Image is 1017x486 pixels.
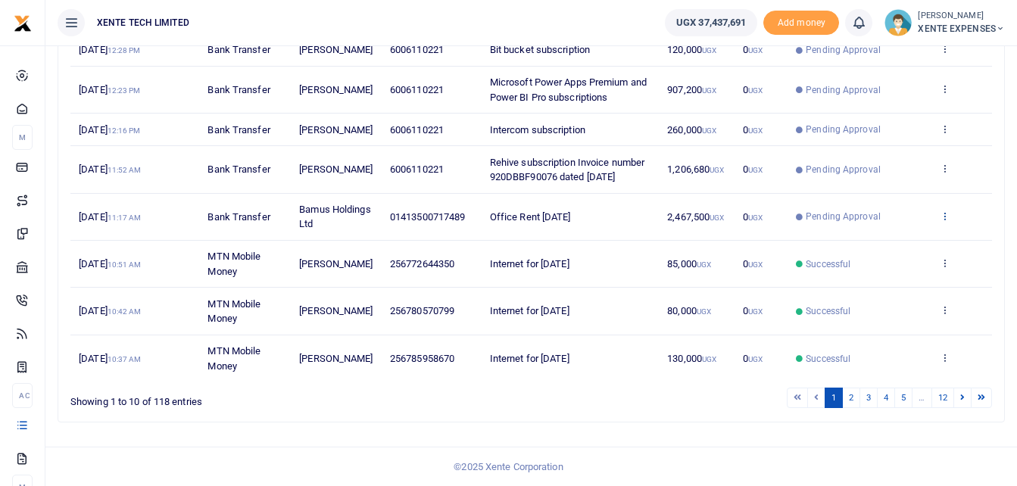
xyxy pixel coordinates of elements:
span: Internet for [DATE] [490,353,569,364]
span: 0 [743,124,763,136]
span: Successful [806,304,850,318]
span: XENTE TECH LIMITED [91,16,195,30]
small: UGX [748,307,763,316]
span: [DATE] [79,211,141,223]
span: Pending Approval [806,210,881,223]
li: M [12,125,33,150]
small: 12:16 PM [108,126,141,135]
li: Wallet ballance [659,9,763,36]
small: 10:37 AM [108,355,142,363]
span: Pending Approval [806,163,881,176]
span: Internet for [DATE] [490,305,569,316]
span: [DATE] [79,353,141,364]
span: 256772644350 [390,258,454,269]
span: [PERSON_NAME] [299,305,373,316]
span: Add money [763,11,839,36]
span: 6006110221 [390,124,444,136]
span: 2,467,500 [667,211,724,223]
span: 0 [743,84,763,95]
span: Bank Transfer [207,44,270,55]
small: UGX [702,46,716,55]
span: 0 [743,211,763,223]
small: 11:17 AM [108,213,142,222]
div: Showing 1 to 10 of 118 entries [70,386,448,410]
span: Bank Transfer [207,124,270,136]
img: logo-small [14,14,32,33]
a: 1 [825,388,843,408]
img: profile-user [884,9,912,36]
span: Successful [806,257,850,271]
li: Toup your wallet [763,11,839,36]
small: UGX [710,213,724,222]
span: MTN Mobile Money [207,298,260,325]
span: 0 [743,164,763,175]
span: [DATE] [79,44,140,55]
small: 12:28 PM [108,46,141,55]
span: Microsoft Power Apps Premium and Power BI Pro subscriptions [490,76,647,103]
span: 907,200 [667,84,716,95]
small: UGX [702,86,716,95]
small: UGX [710,166,724,174]
span: [DATE] [79,305,141,316]
a: UGX 37,437,691 [665,9,757,36]
small: UGX [748,355,763,363]
span: Bank Transfer [207,84,270,95]
span: [DATE] [79,164,141,175]
span: Internet for [DATE] [490,258,569,269]
small: UGX [748,46,763,55]
small: 10:42 AM [108,307,142,316]
a: 5 [894,388,912,408]
span: [PERSON_NAME] [299,44,373,55]
span: 6006110221 [390,44,444,55]
small: UGX [702,355,716,363]
a: 4 [877,388,895,408]
span: Pending Approval [806,123,881,136]
span: 6006110221 [390,84,444,95]
small: UGX [697,260,711,269]
span: 6006110221 [390,164,444,175]
small: UGX [748,126,763,135]
small: UGX [748,86,763,95]
li: Ac [12,383,33,408]
span: Bamus Holdings Ltd [299,204,370,230]
span: 256780570799 [390,305,454,316]
span: MTN Mobile Money [207,251,260,277]
span: [PERSON_NAME] [299,124,373,136]
a: logo-small logo-large logo-large [14,17,32,28]
span: 120,000 [667,44,716,55]
span: [PERSON_NAME] [299,353,373,364]
span: Pending Approval [806,83,881,97]
span: 0 [743,305,763,316]
span: Successful [806,352,850,366]
span: [PERSON_NAME] [299,258,373,269]
span: 260,000 [667,124,716,136]
small: UGX [748,166,763,174]
small: UGX [748,260,763,269]
small: UGX [748,213,763,222]
a: 12 [931,388,954,408]
span: Bank Transfer [207,211,270,223]
span: 0 [743,258,763,269]
span: Rehive subscription Invoice number 920DBBF90076 dated [DATE] [490,157,644,183]
a: Add money [763,16,839,27]
small: [PERSON_NAME] [918,10,1005,23]
span: 85,000 [667,258,711,269]
span: 130,000 [667,353,716,364]
span: MTN Mobile Money [207,345,260,372]
span: Intercom subscription [490,124,585,136]
a: 3 [859,388,878,408]
span: [DATE] [79,124,140,136]
span: 0 [743,353,763,364]
span: 1,206,680 [667,164,724,175]
span: Bank Transfer [207,164,270,175]
span: UGX 37,437,691 [676,15,746,30]
span: XENTE EXPENSES [918,22,1005,36]
small: 11:52 AM [108,166,142,174]
a: 2 [842,388,860,408]
span: 01413500717489 [390,211,465,223]
span: [DATE] [79,84,140,95]
small: UGX [702,126,716,135]
span: [PERSON_NAME] [299,164,373,175]
span: [PERSON_NAME] [299,84,373,95]
span: Pending Approval [806,43,881,57]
